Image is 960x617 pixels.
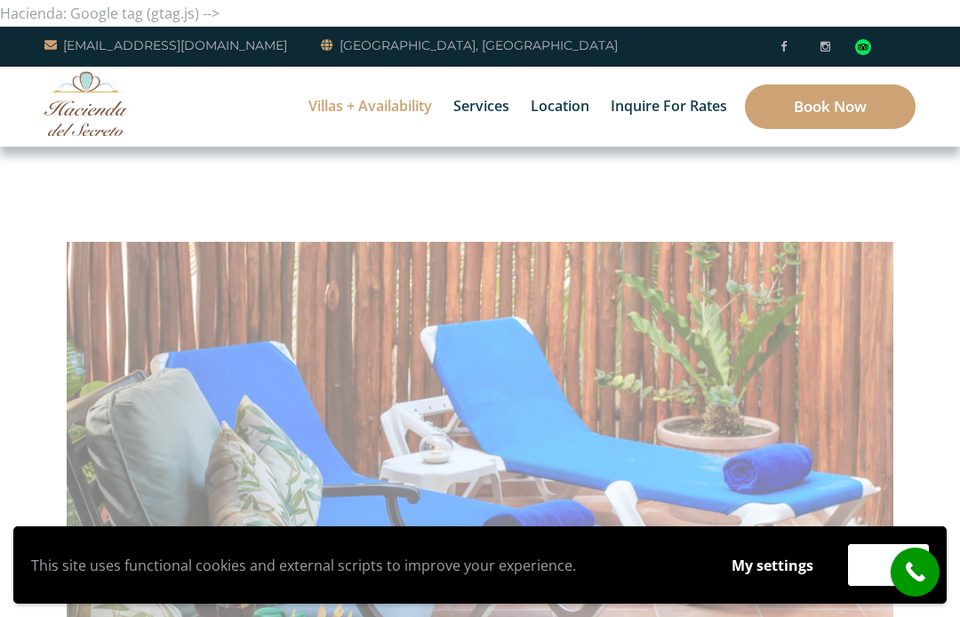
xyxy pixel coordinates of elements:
img: Awesome Logo [44,71,129,136]
a: Book Now [745,84,916,129]
div: Read traveler reviews on Tripadvisor [855,39,871,55]
i: call [895,552,935,592]
a: [GEOGRAPHIC_DATA], [GEOGRAPHIC_DATA] [321,35,618,56]
a: Services [444,67,518,147]
a: Inquire for Rates [602,67,736,147]
a: call [891,548,940,597]
button: Accept [848,544,929,586]
a: Location [522,67,598,147]
p: This site uses functional cookies and external scripts to improve your experience. [31,552,697,579]
a: Villas + Availability [300,67,441,147]
img: Tripadvisor_logomark.svg [855,39,871,55]
button: My settings [715,545,830,586]
a: [EMAIL_ADDRESS][DOMAIN_NAME] [44,35,287,56]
